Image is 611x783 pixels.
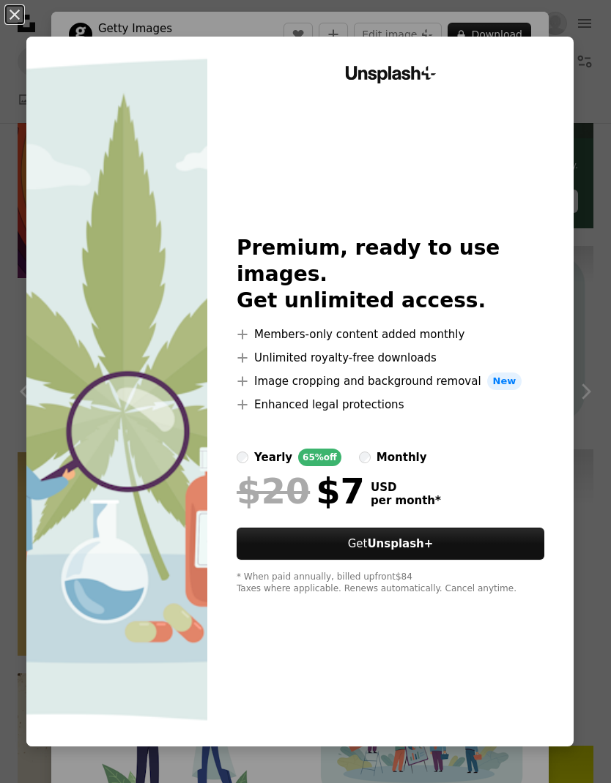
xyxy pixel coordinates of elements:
li: Members-only content added monthly [237,326,544,343]
span: per month * [371,494,441,507]
li: Image cropping and background removal [237,372,544,390]
li: Unlimited royalty-free downloads [237,349,544,367]
input: monthly [359,452,371,463]
h2: Premium, ready to use images. Get unlimited access. [237,235,544,314]
span: $20 [237,472,310,510]
li: Enhanced legal protections [237,396,544,413]
a: GetUnsplash+ [237,528,544,560]
input: yearly65%off [237,452,248,463]
div: yearly [254,449,292,466]
span: USD [371,481,441,494]
div: * When paid annually, billed upfront $84 Taxes where applicable. Renews automatically. Cancel any... [237,572,544,595]
div: $7 [237,472,365,510]
span: New [487,372,522,390]
div: 65% off [298,449,341,466]
div: monthly [377,449,427,466]
strong: Unsplash+ [367,537,433,550]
